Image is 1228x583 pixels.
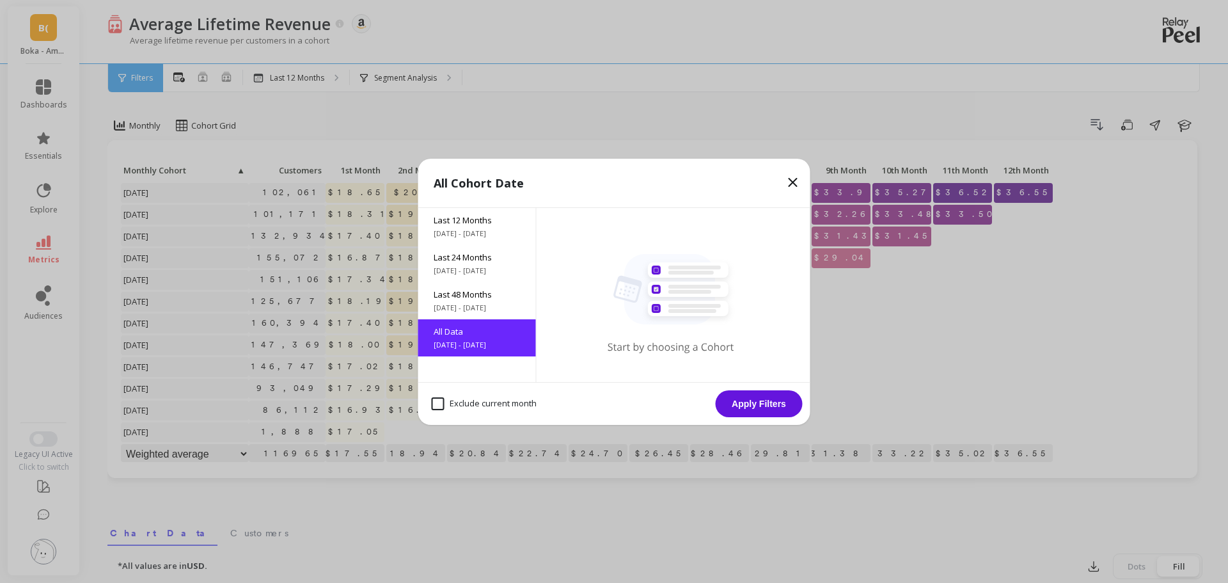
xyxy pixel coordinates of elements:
span: [DATE] - [DATE] [434,340,521,350]
span: [DATE] - [DATE] [434,266,521,276]
button: Apply Filters [716,390,803,417]
span: Last 48 Months [434,289,521,300]
p: All Cohort Date [434,174,524,192]
span: Exclude current month [432,397,537,410]
span: [DATE] - [DATE] [434,303,521,313]
span: All Data [434,326,521,337]
span: Last 24 Months [434,252,521,263]
span: [DATE] - [DATE] [434,228,521,239]
span: Last 12 Months [434,214,521,226]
